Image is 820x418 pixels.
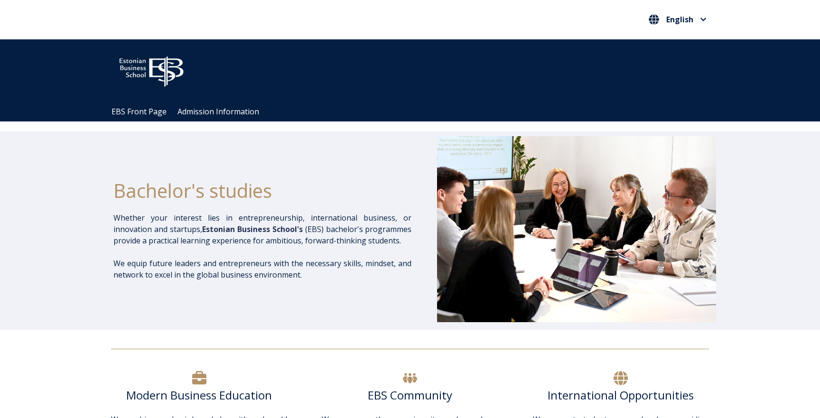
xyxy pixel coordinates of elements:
[113,212,411,246] p: Whether your interest lies in entrepreneurship, international business, or innovation and startup...
[106,102,723,121] div: Navigation Menu
[375,65,492,76] span: Community for Growth and Resp
[202,224,303,234] span: Estonian Business School's
[646,12,709,27] button: English
[322,388,498,402] h6: EBS Community
[111,388,287,402] h6: Modern Business Education
[177,106,259,117] a: Admission Information
[666,16,693,23] span: English
[113,179,411,203] h1: Bachelor's studies
[113,258,411,280] p: We equip future leaders and entrepreneurs with the necessary skills, mindset, and network to exce...
[112,106,167,117] a: EBS Front Page
[111,49,192,90] img: ebs_logo2016_white
[437,136,716,322] img: Bachelor's at EBS
[646,12,709,28] nav: Select your language
[533,388,709,402] h6: International Opportunities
